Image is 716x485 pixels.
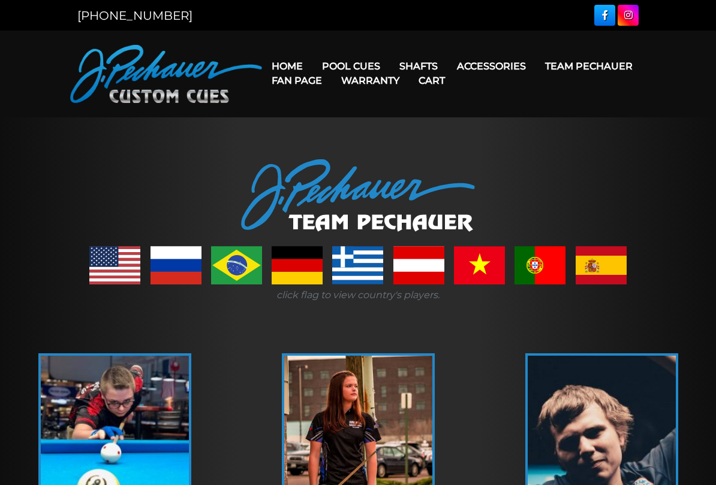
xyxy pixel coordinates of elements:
a: Pool Cues [312,51,390,81]
a: Shafts [390,51,447,81]
img: Pechauer Custom Cues [70,45,262,103]
i: click flag to view country's players. [276,289,440,301]
a: Home [262,51,312,81]
a: Team Pechauer [536,51,642,81]
a: Cart [409,65,455,96]
a: [PHONE_NUMBER] [77,8,192,23]
a: Accessories [447,51,536,81]
a: Fan Page [262,65,332,96]
a: Warranty [332,65,409,96]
